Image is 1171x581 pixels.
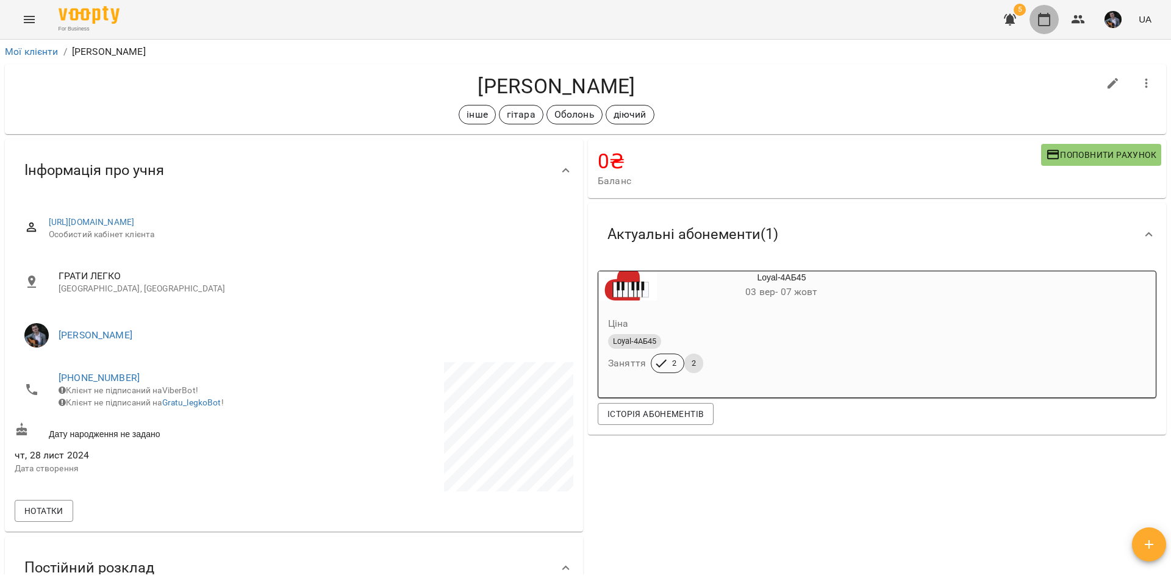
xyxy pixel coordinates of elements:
[1139,13,1151,26] span: UA
[614,107,646,122] p: діючий
[554,107,595,122] p: Оболонь
[59,269,564,283] span: ГРАТИ ЛЕГКО
[588,203,1166,266] div: Актуальні абонементи(1)
[608,355,646,372] h6: Заняття
[59,283,564,295] p: [GEOGRAPHIC_DATA], [GEOGRAPHIC_DATA]
[1046,148,1156,162] span: Поповнити рахунок
[5,46,59,57] a: Мої клієнти
[5,45,1166,59] nav: breadcrumb
[15,5,44,34] button: Menu
[608,336,661,347] span: Loyal-4АБ45
[59,329,132,341] a: [PERSON_NAME]
[459,105,496,124] div: інше
[15,74,1098,99] h4: [PERSON_NAME]
[5,139,583,202] div: Інформація про учня
[606,105,654,124] div: діючий
[607,407,704,421] span: Історія абонементів
[15,500,73,522] button: Нотатки
[657,271,906,301] div: Loyal-4АБ45
[598,174,1041,188] span: Баланс
[15,448,292,463] span: чт, 28 лист 2024
[665,358,684,369] span: 2
[608,315,629,332] h6: Ціна
[507,107,535,122] p: гітара
[745,286,817,298] span: 03 вер - 07 жовт
[59,6,120,24] img: Voopty Logo
[598,271,906,388] button: Loyal-4АБ4503 вер- 07 жовтЦінаLoyal-4АБ45Заняття22
[546,105,603,124] div: Оболонь
[598,403,714,425] button: Історія абонементів
[59,25,120,33] span: For Business
[1014,4,1026,16] span: 5
[598,271,657,301] div: Loyal-4АБ45
[49,229,564,241] span: Особистий кабінет клієнта
[15,463,292,475] p: Дата створення
[1105,11,1122,28] img: d409717b2cc07cfe90b90e756120502c.jpg
[59,372,140,383] a: [PHONE_NUMBER]
[467,107,488,122] p: інше
[24,558,154,577] span: Постійний розклад
[24,323,49,348] img: Олексій КОЧЕТОВ
[607,225,778,244] span: Актуальні абонементи ( 1 )
[684,358,703,369] span: 2
[1134,8,1156,30] button: UA
[59,397,224,407] span: Клієнт не підписаний на !
[49,217,135,227] a: [URL][DOMAIN_NAME]
[24,504,63,518] span: Нотатки
[162,397,221,407] a: Gratu_legkoBot
[24,161,164,180] span: Інформація про учня
[72,45,146,59] p: [PERSON_NAME]
[63,45,67,59] li: /
[59,385,198,395] span: Клієнт не підписаний на ViberBot!
[1041,144,1161,166] button: Поповнити рахунок
[598,149,1041,174] h4: 0 ₴
[499,105,543,124] div: гітара
[12,420,294,443] div: Дату народження не задано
